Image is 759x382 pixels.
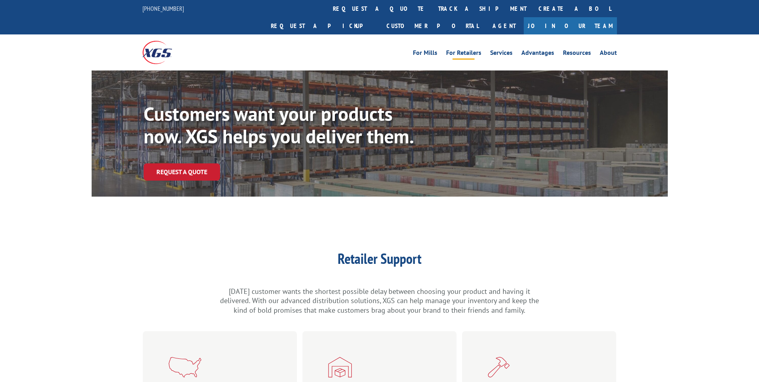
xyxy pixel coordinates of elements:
a: About [600,50,617,58]
a: For Retailers [446,50,481,58]
a: Request a pickup [265,17,381,34]
img: XGS_Icon_SMBFlooringRetailer_Red [328,357,352,378]
img: XGS_Icon_Installers_Red [488,357,510,378]
a: For Mills [413,50,437,58]
p: [DATE] customer wants the shortest possible delay between choosing your product and having it del... [220,287,540,315]
a: Resources [563,50,591,58]
img: xgs-icon-nationwide-reach-red [168,357,201,378]
p: Customers want your products now. XGS helps you deliver them. [144,103,431,147]
h1: Retailer Support [220,251,540,270]
a: Request a Quote [144,163,220,181]
a: Agent [485,17,524,34]
a: Join Our Team [524,17,617,34]
a: [PHONE_NUMBER] [142,4,184,12]
a: Customer Portal [381,17,485,34]
a: Services [490,50,513,58]
a: Advantages [521,50,554,58]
